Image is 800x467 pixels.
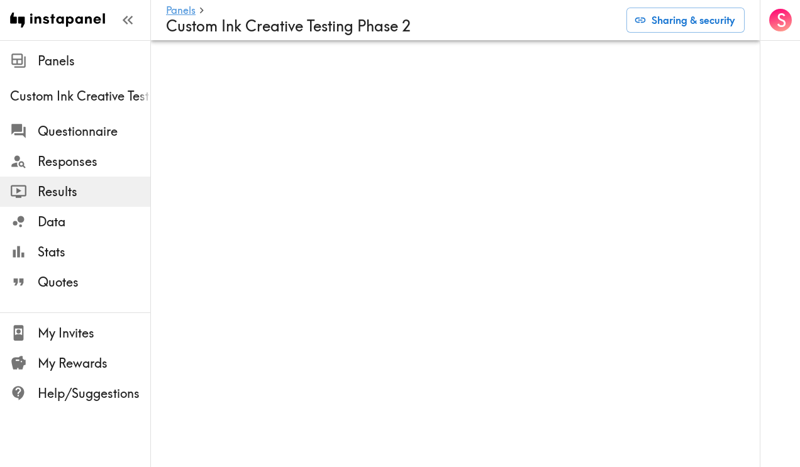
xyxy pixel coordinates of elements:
[626,8,745,33] button: Sharing & security
[38,153,150,170] span: Responses
[38,213,150,231] span: Data
[768,8,793,33] button: S
[38,52,150,70] span: Panels
[38,183,150,201] span: Results
[777,9,786,31] span: S
[38,354,150,372] span: My Rewards
[38,273,150,291] span: Quotes
[166,5,196,17] a: Panels
[38,324,150,342] span: My Invites
[38,123,150,140] span: Questionnaire
[10,87,150,105] span: Custom Ink Creative Testing Phase 2
[38,243,150,261] span: Stats
[166,17,616,35] h4: Custom Ink Creative Testing Phase 2
[38,385,150,402] span: Help/Suggestions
